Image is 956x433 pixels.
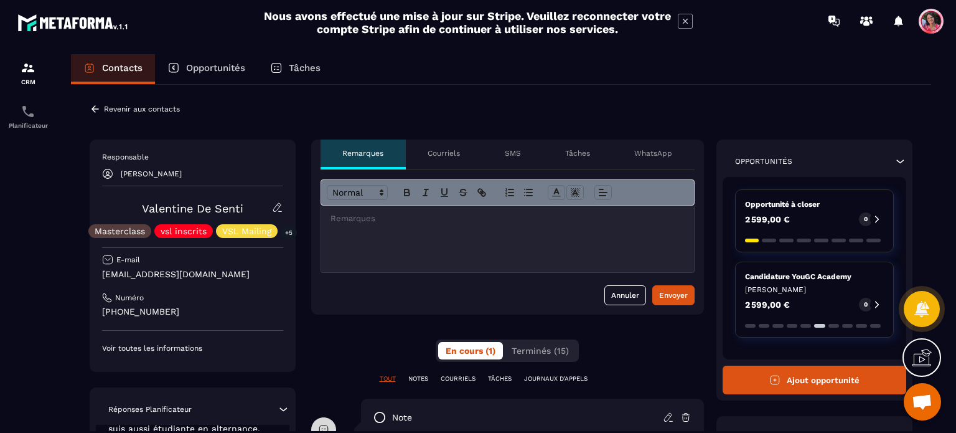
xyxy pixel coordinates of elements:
[3,79,53,85] p: CRM
[102,306,283,318] p: [PHONE_NUMBER]
[745,272,884,282] p: Candidature YouGC Academy
[634,148,672,158] p: WhatsApp
[102,152,283,162] p: Responsable
[441,374,476,383] p: COURRIELS
[155,54,258,84] a: Opportunités
[505,148,521,158] p: SMS
[745,285,884,295] p: [PERSON_NAME]
[102,343,283,353] p: Voir toutes les informations
[524,374,588,383] p: JOURNAUX D'APPELS
[488,374,512,383] p: TÂCHES
[428,148,460,158] p: Courriels
[121,169,182,178] p: [PERSON_NAME]
[745,300,790,309] p: 2 599,00 €
[745,199,884,209] p: Opportunité à closer
[258,54,333,84] a: Tâches
[95,227,145,236] p: Masterclass
[392,412,412,424] p: note
[864,215,868,224] p: 0
[3,95,53,138] a: schedulerschedulerPlanificateur
[342,148,383,158] p: Remarques
[438,342,503,359] button: En cours (1)
[104,105,180,113] p: Revenir aux contacts
[21,104,35,119] img: scheduler
[142,202,243,215] a: Valentine De Senti
[3,122,53,129] p: Planificateur
[17,11,129,34] img: logo
[864,300,868,309] p: 0
[71,54,155,84] a: Contacts
[604,285,646,305] button: Annuler
[263,9,672,36] h2: Nous avons effectué une mise à jour sur Stripe. Veuillez reconnecter votre compte Stripe afin de ...
[565,148,590,158] p: Tâches
[723,366,907,394] button: Ajout opportunité
[446,346,495,356] span: En cours (1)
[904,383,941,421] div: Ouvrir le chat
[102,269,283,280] p: [EMAIL_ADDRESS][DOMAIN_NAME]
[108,404,192,414] p: Réponses Planificateur
[735,156,792,166] p: Opportunités
[504,342,576,359] button: Terminés (15)
[115,293,144,303] p: Numéro
[21,60,35,75] img: formation
[512,346,569,356] span: Terminés (15)
[102,62,143,74] p: Contacts
[659,289,688,302] div: Envoyer
[186,62,245,74] p: Opportunités
[3,51,53,95] a: formationformationCRM
[652,285,695,305] button: Envoyer
[281,226,297,239] p: +5
[161,227,207,236] p: vsl inscrits
[116,255,140,265] p: E-mail
[222,227,271,236] p: VSL Mailing
[289,62,321,74] p: Tâches
[745,215,790,224] p: 2 599,00 €
[380,374,396,383] p: TOUT
[408,374,428,383] p: NOTES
